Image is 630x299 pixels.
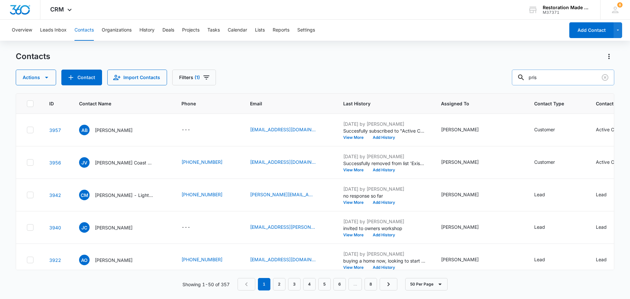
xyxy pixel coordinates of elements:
[195,75,200,80] span: (1)
[343,160,425,167] p: Successfully removed from list 'Existing Contacts'.
[441,256,491,264] div: Assigned To - Gregg Sargent - Select to Edit Field
[604,51,614,62] button: Actions
[79,100,156,107] span: Contact Name
[617,2,622,8] div: notifications count
[181,256,234,264] div: Phone - (208) 504-5803 - Select to Edit Field
[343,168,368,172] button: View More
[250,159,327,166] div: Email - jlvfit@gmail.com - Select to Edit Field
[250,256,327,264] div: Email - Colochini85@hotmail.com - Select to Edit Field
[79,255,90,265] span: AO
[534,126,567,134] div: Contact Type - Customer - Select to Edit Field
[172,70,216,85] button: Filters
[368,168,400,172] button: Add History
[343,100,416,107] span: Last History
[273,278,285,290] a: Page 2
[368,266,400,269] button: Add History
[250,126,316,133] a: [EMAIL_ADDRESS][DOMAIN_NAME]
[333,278,346,290] a: Page 6
[343,153,425,160] p: [DATE] by [PERSON_NAME]
[181,224,190,231] div: ---
[49,127,61,133] a: Navigate to contact details page for Anthony Buzzard
[569,22,614,38] button: Add Contact
[617,2,622,8] span: 6
[181,126,190,134] div: ---
[181,159,222,165] a: [PHONE_NUMBER]
[441,159,479,165] div: [PERSON_NAME]
[343,218,425,225] p: [DATE] by [PERSON_NAME]
[534,159,567,166] div: Contact Type - Customer - Select to Edit Field
[368,233,400,237] button: Add History
[12,20,32,41] button: Overview
[181,191,234,199] div: Phone - (919) 612-0193 - Select to Edit Field
[79,125,144,135] div: Contact Name - Anthony Buzzard - Select to Edit Field
[49,160,61,165] a: Navigate to contact details page for Jason Vickery - West Coast Supply LLC & Fleet Flats LLC
[255,20,265,41] button: Lists
[181,256,222,263] a: [PHONE_NUMBER]
[79,222,90,233] span: JC
[79,157,90,168] span: JV
[303,278,316,290] a: Page 4
[181,100,225,107] span: Phone
[79,125,90,135] span: AB
[181,191,222,198] a: [PHONE_NUMBER]
[405,278,448,290] button: 50 Per Page
[441,224,491,231] div: Assigned To - Gregg Sargent - Select to Edit Field
[441,191,479,198] div: [PERSON_NAME]
[368,201,400,204] button: Add History
[534,191,557,199] div: Contact Type - Lead - Select to Edit Field
[343,257,425,264] p: buying a home now, looking to start Jan or Feb.
[102,20,132,41] button: Organizations
[596,224,607,230] div: Lead
[79,255,144,265] div: Contact Name - Alvaro Orellana - Select to Edit Field
[441,159,491,166] div: Assigned To - Gregg Sargent - Select to Edit Field
[79,190,166,200] div: Contact Name - Chris Meinhardt - Light Speed Restoration of Cary - Select to Edit Field
[318,278,331,290] a: Page 5
[79,222,144,233] div: Contact Name - Jan Correa - Select to Edit Field
[79,190,90,200] span: CM
[250,100,318,107] span: Email
[596,191,607,198] div: Lead
[49,100,54,107] span: ID
[273,20,289,41] button: Reports
[343,136,368,139] button: View More
[534,100,571,107] span: Contact Type
[343,192,425,199] p: no response so far
[162,20,174,41] button: Deals
[258,278,270,290] em: 1
[543,5,591,10] div: account name
[139,20,155,41] button: History
[250,126,327,134] div: Email - cascadiadesignpdx@gmail.com - Select to Edit Field
[343,250,425,257] p: [DATE] by [PERSON_NAME]
[95,192,154,199] p: [PERSON_NAME] - Light Speed Restoration of [PERSON_NAME]
[368,136,400,139] button: Add History
[534,191,545,198] div: Lead
[107,70,167,85] button: Import Contacts
[596,191,619,199] div: Contact Status - Lead - Select to Edit Field
[288,278,301,290] a: Page 3
[343,127,425,134] p: Succesfully subscribed to "Active Consulting Clients".
[534,224,557,231] div: Contact Type - Lead - Select to Edit Field
[543,10,591,15] div: account id
[61,70,102,85] button: Add Contact
[181,159,234,166] div: Phone - (360) 608-6387 - Select to Edit Field
[250,159,316,165] a: [EMAIL_ADDRESS][DOMAIN_NAME]
[50,6,64,13] span: CRM
[181,224,202,231] div: Phone - - Select to Edit Field
[534,224,545,230] div: Lead
[343,185,425,192] p: [DATE] by [PERSON_NAME]
[512,70,614,85] input: Search Contacts
[441,191,491,199] div: Assigned To - Gregg Sargent - Select to Edit Field
[49,257,61,263] a: Navigate to contact details page for Alvaro Orellana
[297,20,315,41] button: Settings
[250,224,327,231] div: Email - jan.correa@eliterestorers.com - Select to Edit Field
[441,256,479,263] div: [PERSON_NAME]
[40,20,67,41] button: Leads Inbox
[596,256,619,264] div: Contact Status - Lead - Select to Edit Field
[182,281,230,288] p: Showing 1-50 of 357
[16,52,50,61] h1: Contacts
[534,256,557,264] div: Contact Type - Lead - Select to Edit Field
[95,257,133,264] p: [PERSON_NAME]
[596,256,607,263] div: Lead
[441,126,479,133] div: [PERSON_NAME]
[207,20,220,41] button: Tasks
